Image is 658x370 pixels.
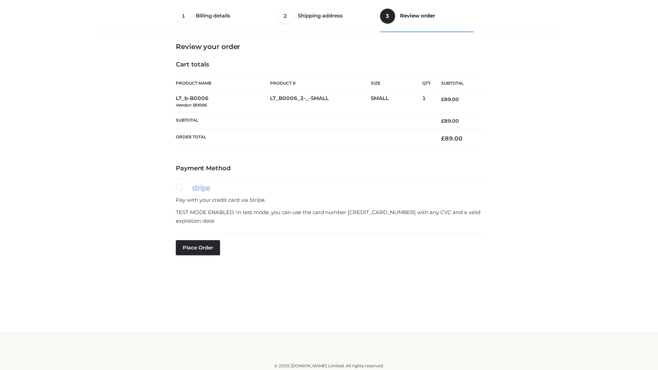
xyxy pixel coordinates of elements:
[102,362,556,369] div: © 2025 [DOMAIN_NAME] Limited. All rights reserved.
[176,165,482,172] h4: Payment Method
[176,240,220,255] button: Place order
[441,118,444,124] span: £
[431,76,482,91] th: Subtotal
[441,96,444,102] span: £
[371,91,422,113] td: SMALL
[441,135,463,142] bdi: 89.00
[441,135,445,142] span: £
[371,76,419,91] th: Size
[176,91,270,113] td: LT_b-B0006
[176,208,482,225] p: TEST MODE ENABLED. In test mode, you can use the card number [CREDIT_CARD_NUMBER] with any CVC an...
[176,196,482,205] p: Pay with your credit card via Stripe.
[422,75,431,91] th: Qty
[270,75,371,91] th: Product #
[176,102,207,108] small: Vendor: B0006
[422,91,431,113] td: 1
[176,61,482,69] h4: Cart totals
[176,112,431,129] th: Subtotal
[176,129,431,148] th: Order Total
[441,118,459,124] bdi: 89.00
[441,96,459,102] bdi: 89.00
[270,91,371,113] td: LT_B0006_2-_-SMALL
[176,42,482,51] h3: Review your order
[176,75,270,91] th: Product Name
